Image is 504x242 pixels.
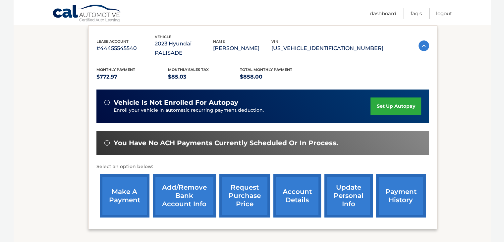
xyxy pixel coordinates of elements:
a: make a payment [100,174,149,217]
img: alert-white.svg [104,140,110,146]
p: 2023 Hyundai PALISADE [155,39,213,58]
span: name [213,39,225,44]
img: accordion-active.svg [419,40,429,51]
span: vin [271,39,278,44]
a: Logout [436,8,452,19]
span: Monthly Payment [96,67,135,72]
p: Select an option below: [96,163,429,171]
span: You have no ACH payments currently scheduled or in process. [114,139,338,147]
a: FAQ's [411,8,422,19]
span: lease account [96,39,129,44]
a: account details [273,174,321,217]
span: Monthly sales Tax [168,67,209,72]
a: update personal info [324,174,373,217]
p: $772.97 [96,72,168,82]
a: set up autopay [370,97,421,115]
a: request purchase price [219,174,270,217]
a: Add/Remove bank account info [153,174,216,217]
p: [PERSON_NAME] [213,44,271,53]
a: Cal Automotive [52,4,122,24]
p: $858.00 [240,72,312,82]
a: payment history [376,174,426,217]
img: alert-white.svg [104,100,110,105]
span: vehicle [155,34,171,39]
a: Dashboard [370,8,396,19]
p: [US_VEHICLE_IDENTIFICATION_NUMBER] [271,44,383,53]
span: Total Monthly Payment [240,67,292,72]
p: Enroll your vehicle in automatic recurring payment deduction. [114,107,371,114]
span: vehicle is not enrolled for autopay [114,98,238,107]
p: #44455545540 [96,44,155,53]
p: $85.03 [168,72,240,82]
